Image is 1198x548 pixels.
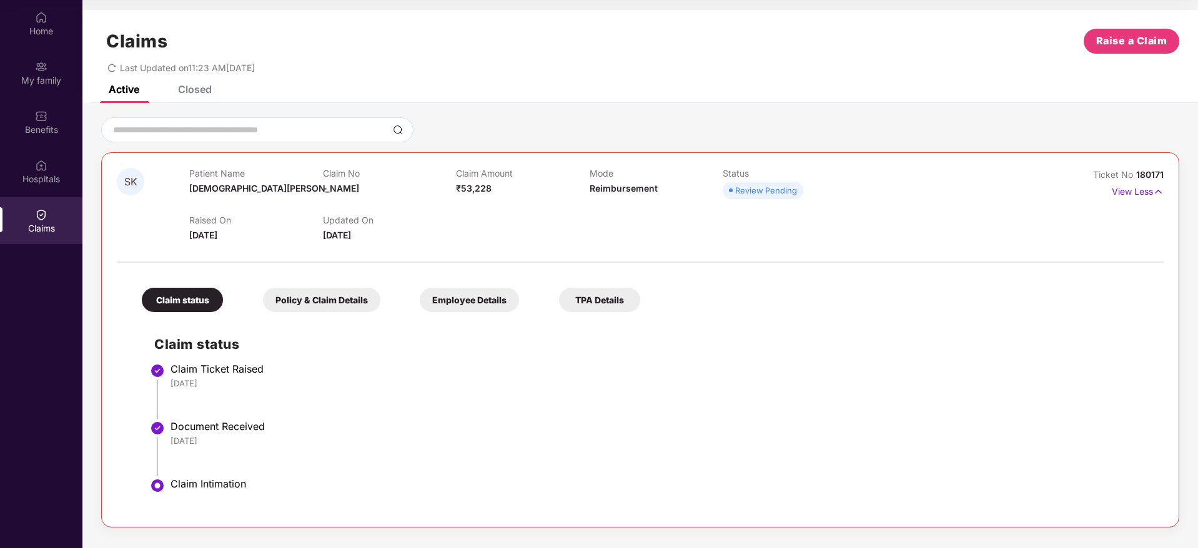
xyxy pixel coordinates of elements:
[590,183,658,193] span: Reimbursement
[420,288,519,312] div: Employee Details
[109,83,139,95] div: Active
[323,215,456,225] p: Updated On
[150,478,165,493] img: svg+xml;base64,PHN2ZyBpZD0iU3RlcC1BY3RpdmUtMzJ4MzIiIHhtbG5zPSJodHRwOi8vd3d3LnczLm9yZy8yMDAwL3N2Zy...
[150,421,165,436] img: svg+xml;base64,PHN2ZyBpZD0iU3RlcC1Eb25lLTMyeDMyIiB4bWxucz0iaHR0cDovL3d3dy53My5vcmcvMjAwMC9zdmciIH...
[35,110,47,122] img: svg+xml;base64,PHN2ZyBpZD0iQmVuZWZpdHMiIHhtbG5zPSJodHRwOi8vd3d3LnczLm9yZy8yMDAwL3N2ZyIgd2lkdGg9Ij...
[189,183,359,193] span: [DEMOGRAPHIC_DATA][PERSON_NAME]
[323,183,327,193] span: -
[1112,182,1164,198] p: View Less
[590,168,723,179] p: Mode
[263,288,380,312] div: Policy & Claim Details
[154,334,1151,355] h2: Claim status
[456,183,492,193] span: ₹53,228
[189,215,322,225] p: Raised On
[171,363,1151,375] div: Claim Ticket Raised
[323,168,456,179] p: Claim No
[1136,169,1164,180] span: 180171
[171,477,1151,490] div: Claim Intimation
[1093,169,1136,180] span: Ticket No
[1084,29,1179,54] button: Raise a Claim
[35,11,47,24] img: svg+xml;base64,PHN2ZyBpZD0iSG9tZSIgeG1sbnM9Imh0dHA6Ly93d3cudzMub3JnLzIwMDAvc3ZnIiB3aWR0aD0iMjAiIG...
[171,420,1151,433] div: Document Received
[124,177,137,187] span: SK
[171,435,1151,446] div: [DATE]
[107,62,116,73] span: redo
[150,363,165,378] img: svg+xml;base64,PHN2ZyBpZD0iU3RlcC1Eb25lLTMyeDMyIiB4bWxucz0iaHR0cDovL3d3dy53My5vcmcvMjAwMC9zdmciIH...
[1096,33,1167,49] span: Raise a Claim
[178,83,212,95] div: Closed
[1153,185,1164,198] img: svg+xml;base64,PHN2ZyB4bWxucz0iaHR0cDovL3d3dy53My5vcmcvMjAwMC9zdmciIHdpZHRoPSIxNyIgaGVpZ2h0PSIxNy...
[142,288,223,312] div: Claim status
[106,31,167,52] h1: Claims
[120,62,255,73] span: Last Updated on 11:23 AM[DATE]
[35,61,47,73] img: svg+xml;base64,PHN2ZyB3aWR0aD0iMjAiIGhlaWdodD0iMjAiIHZpZXdCb3g9IjAgMCAyMCAyMCIgZmlsbD0ibm9uZSIgeG...
[171,378,1151,389] div: [DATE]
[456,168,589,179] p: Claim Amount
[323,230,351,240] span: [DATE]
[35,159,47,172] img: svg+xml;base64,PHN2ZyBpZD0iSG9zcGl0YWxzIiB4bWxucz0iaHR0cDovL3d3dy53My5vcmcvMjAwMC9zdmciIHdpZHRoPS...
[35,208,47,221] img: svg+xml;base64,PHN2ZyBpZD0iQ2xhaW0iIHhtbG5zPSJodHRwOi8vd3d3LnczLm9yZy8yMDAwL3N2ZyIgd2lkdGg9IjIwIi...
[393,125,403,135] img: svg+xml;base64,PHN2ZyBpZD0iU2VhcmNoLTMyeDMyIiB4bWxucz0iaHR0cDovL3d3dy53My5vcmcvMjAwMC9zdmciIHdpZH...
[189,168,322,179] p: Patient Name
[735,184,797,197] div: Review Pending
[723,168,856,179] p: Status
[189,230,217,240] span: [DATE]
[559,288,640,312] div: TPA Details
